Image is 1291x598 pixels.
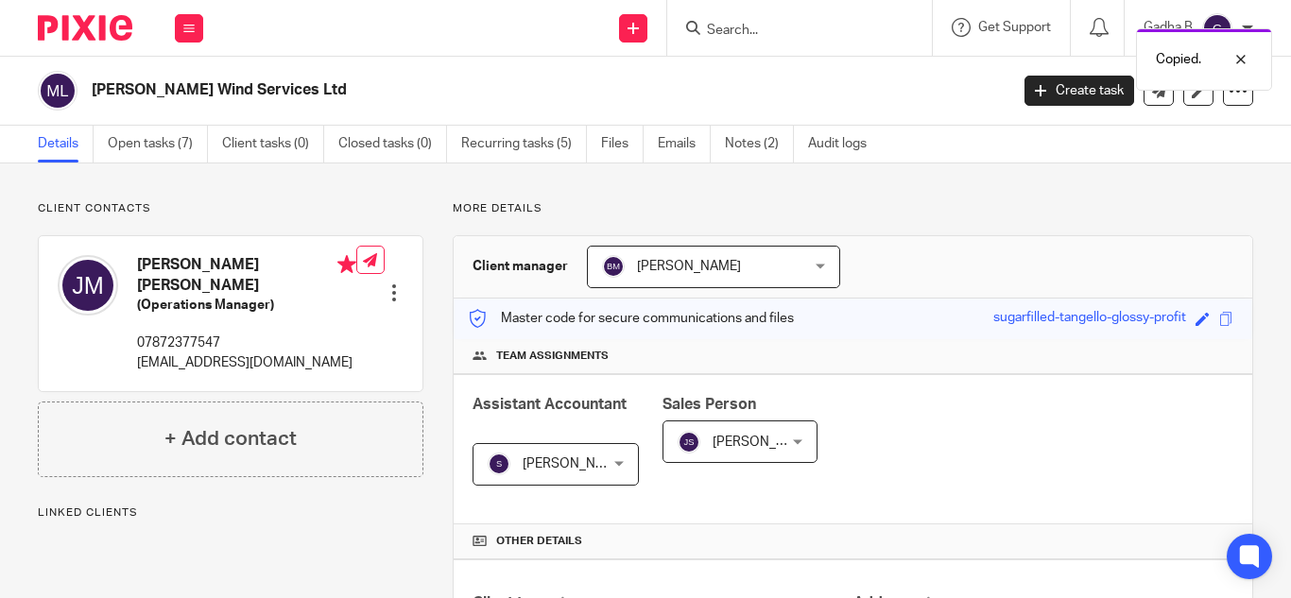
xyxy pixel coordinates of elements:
[137,255,356,296] h4: [PERSON_NAME] [PERSON_NAME]
[338,126,447,162] a: Closed tasks (0)
[1156,50,1201,69] p: Copied.
[601,126,644,162] a: Files
[523,457,638,470] span: [PERSON_NAME] B
[468,309,794,328] p: Master code for secure communications and files
[38,126,94,162] a: Details
[38,15,132,41] img: Pixie
[137,296,356,315] h5: (Operations Manager)
[38,71,77,111] img: svg%3E
[453,201,1253,216] p: More details
[222,126,324,162] a: Client tasks (0)
[92,80,816,100] h2: [PERSON_NAME] Wind Services Ltd
[678,431,700,453] img: svg%3E
[496,349,609,364] span: Team assignments
[1024,76,1134,106] a: Create task
[488,453,510,475] img: svg%3E
[38,505,423,521] p: Linked clients
[602,255,625,278] img: svg%3E
[108,126,208,162] a: Open tasks (7)
[637,260,741,273] span: [PERSON_NAME]
[663,397,756,412] span: Sales Person
[461,126,587,162] a: Recurring tasks (5)
[496,534,582,549] span: Other details
[725,126,794,162] a: Notes (2)
[38,201,423,216] p: Client contacts
[337,255,356,274] i: Primary
[164,424,297,453] h4: + Add contact
[473,257,568,276] h3: Client manager
[713,436,817,449] span: [PERSON_NAME]
[137,353,356,372] p: [EMAIL_ADDRESS][DOMAIN_NAME]
[993,308,1186,330] div: sugarfilled-tangello-glossy-profit
[137,333,356,352] p: 07872377547
[1202,13,1232,43] img: svg%3E
[473,397,627,412] span: Assistant Accountant
[58,255,118,316] img: svg%3E
[658,126,711,162] a: Emails
[808,126,881,162] a: Audit logs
